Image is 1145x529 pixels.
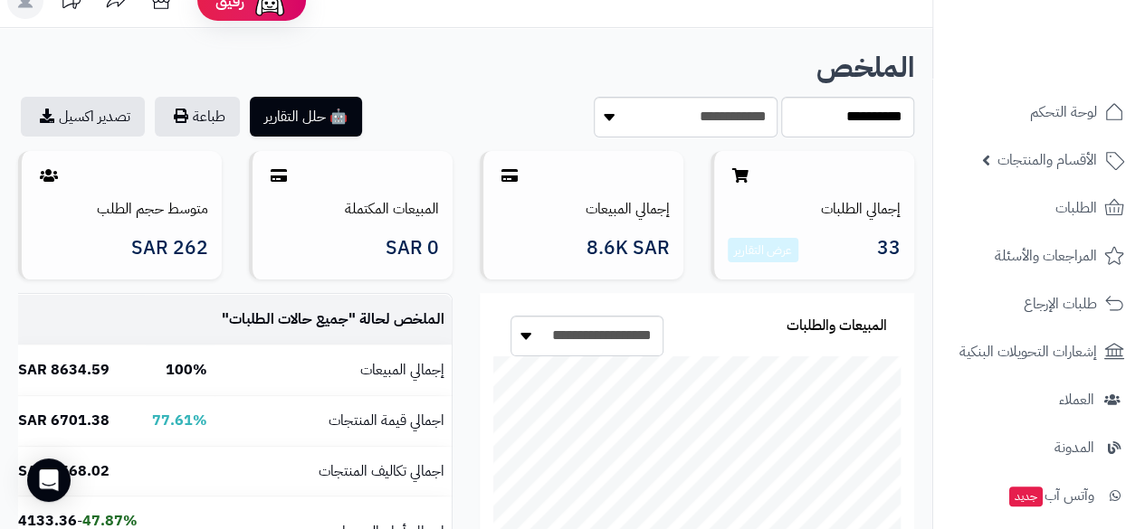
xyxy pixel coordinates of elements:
[587,238,670,259] span: 8.6K SAR
[944,378,1134,421] a: العملاء
[944,426,1134,469] a: المدونة
[215,345,452,395] td: إجمالي المبيعات
[944,234,1134,278] a: المراجعات والأسئلة
[386,238,439,259] span: 0 SAR
[1009,486,1043,506] span: جديد
[1007,483,1094,508] span: وآتس آب
[345,198,439,220] a: المبيعات المكتملة
[959,339,1097,364] span: إشعارات التحويلات البنكية
[586,198,670,220] a: إجمالي المبيعات
[27,458,71,502] div: Open Intercom Messenger
[997,147,1097,173] span: الأقسام والمنتجات
[787,318,887,335] h3: المبيعات والطلبات
[21,97,145,137] a: تصدير اكسيل
[155,97,240,137] button: طباعة
[250,97,362,137] button: 🤖 حلل التقارير
[944,330,1134,373] a: إشعارات التحويلات البنكية
[18,359,110,381] b: 8634.59 SAR
[944,186,1134,230] a: الطلبات
[944,282,1134,326] a: طلبات الإرجاع
[944,90,1134,134] a: لوحة التحكم
[18,410,110,431] b: 6701.38 SAR
[215,396,452,446] td: اجمالي قيمة المنتجات
[152,410,207,431] b: 77.61%
[131,238,208,259] span: 262 SAR
[1055,195,1097,221] span: الطلبات
[1030,99,1097,125] span: لوحة التحكم
[1054,435,1094,460] span: المدونة
[816,46,914,89] b: الملخص
[1024,291,1097,316] span: طلبات الإرجاع
[215,447,452,496] td: اجمالي تكاليف المنتجات
[944,474,1134,517] a: وآتس آبجديد
[18,460,110,482] b: 2568.02 SAR
[995,243,1097,269] span: المراجعات والأسئلة
[97,198,208,220] a: متوسط حجم الطلب
[1059,387,1094,412] span: العملاء
[166,359,207,381] b: 100%
[821,198,901,220] a: إجمالي الطلبات
[734,241,792,260] a: عرض التقارير
[215,295,452,345] td: الملخص لحالة " "
[877,238,901,263] span: 33
[229,308,348,330] span: جميع حالات الطلبات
